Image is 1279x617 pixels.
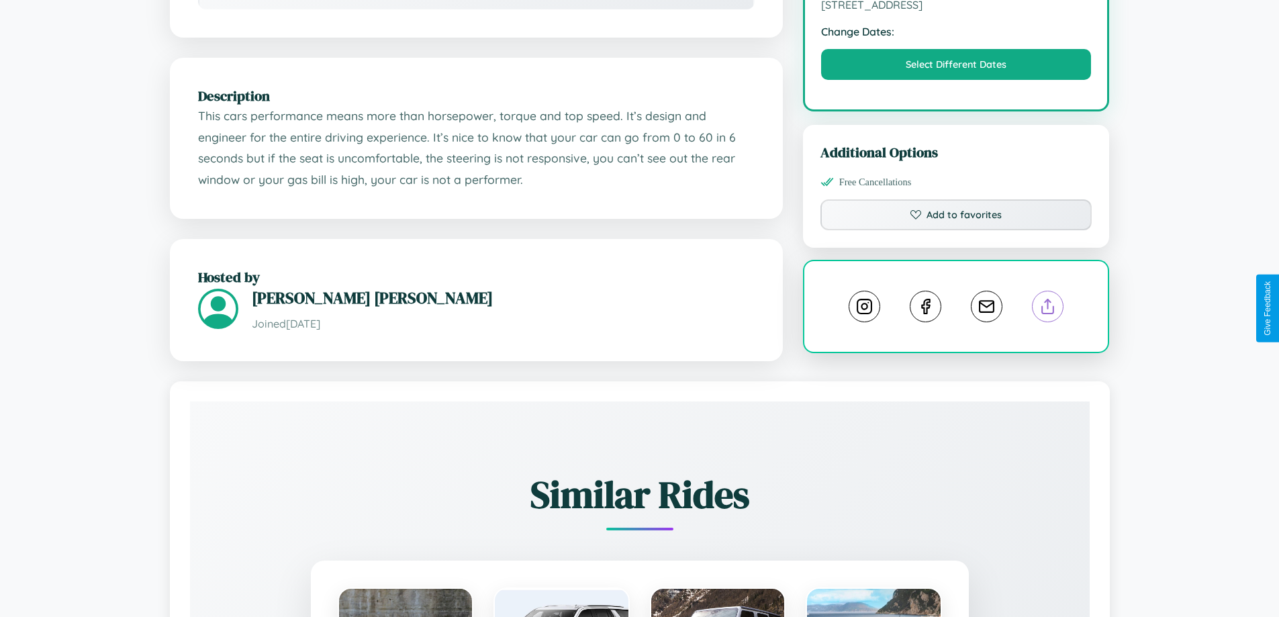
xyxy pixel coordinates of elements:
[237,469,1043,520] h2: Similar Rides
[252,287,755,309] h3: [PERSON_NAME] [PERSON_NAME]
[820,199,1092,230] button: Add to favorites
[839,177,912,188] span: Free Cancellations
[198,267,755,287] h2: Hosted by
[198,105,755,191] p: This cars performance means more than horsepower, torque and top speed. It’s design and engineer ...
[821,49,1092,80] button: Select Different Dates
[821,25,1092,38] strong: Change Dates:
[198,86,755,105] h2: Description
[1263,281,1272,336] div: Give Feedback
[252,314,755,334] p: Joined [DATE]
[820,142,1092,162] h3: Additional Options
